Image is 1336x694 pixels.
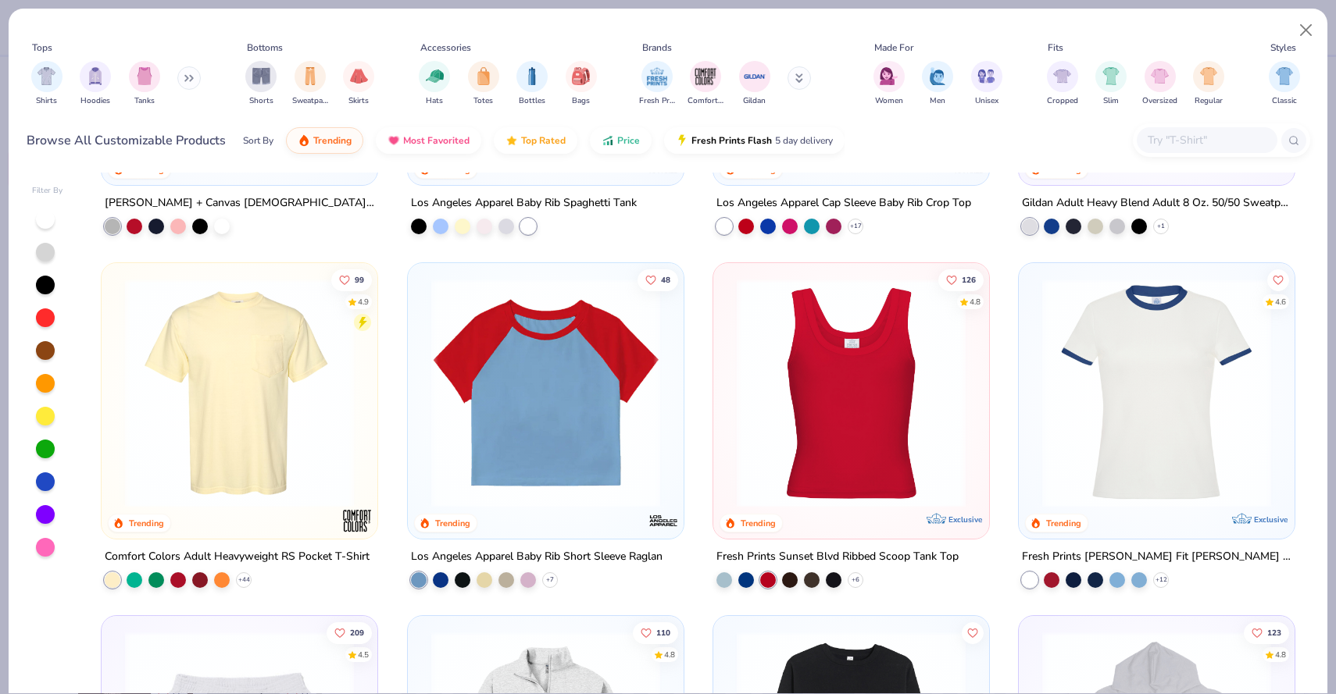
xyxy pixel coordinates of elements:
[648,505,679,536] img: Los Angeles Apparel logo
[411,194,637,213] div: Los Angeles Apparel Baby Rib Spaghetti Tank
[32,41,52,55] div: Tops
[1146,131,1266,149] input: Try "T-Shirt"
[873,61,905,107] div: filter for Women
[327,621,372,643] button: Like
[1022,194,1291,213] div: Gildan Adult Heavy Blend Adult 8 Oz. 50/50 Sweatpants
[566,61,597,107] div: filter for Bags
[355,276,364,283] span: 99
[572,95,590,107] span: Bags
[922,61,953,107] div: filter for Men
[292,61,328,107] div: filter for Sweatpants
[419,61,450,107] button: filter button
[521,134,566,147] span: Top Rated
[1022,547,1291,567] div: Fresh Prints [PERSON_NAME] Fit [PERSON_NAME] Shirt
[739,61,770,107] div: filter for Gildan
[523,67,541,85] img: Bottles Image
[117,278,362,507] img: 284e3bdb-833f-4f21-a3b0-720291adcbd9
[688,61,723,107] button: filter button
[970,296,981,308] div: 4.8
[1102,67,1120,85] img: Slim Image
[1275,649,1286,660] div: 4.8
[1103,95,1119,107] span: Slim
[688,61,723,107] div: filter for Comfort Colors
[775,132,833,150] span: 5 day delivery
[639,61,675,107] div: filter for Fresh Prints
[716,547,959,567] div: Fresh Prints Sunset Blvd Ribbed Scoop Tank Top
[1193,61,1224,107] button: filter button
[743,65,766,88] img: Gildan Image
[298,134,310,147] img: trending.gif
[105,194,374,213] div: [PERSON_NAME] + Canvas [DEMOGRAPHIC_DATA]' Micro Ribbed Baby Tee
[80,61,111,107] button: filter button
[1095,61,1127,107] div: filter for Slim
[473,95,493,107] span: Totes
[426,95,443,107] span: Hats
[849,222,861,231] span: + 17
[376,127,481,154] button: Most Favorited
[962,621,984,643] button: Like
[80,95,110,107] span: Hoodies
[655,628,670,636] span: 110
[739,61,770,107] button: filter button
[1047,61,1078,107] button: filter button
[403,134,470,147] span: Most Favorited
[252,67,270,85] img: Shorts Image
[1034,278,1279,507] img: 10adaec1-cca8-4d85-a768-f31403859a58
[1142,61,1177,107] button: filter button
[134,95,155,107] span: Tanks
[660,276,670,283] span: 48
[38,67,55,85] img: Shirts Image
[645,65,669,88] img: Fresh Prints Image
[516,61,548,107] button: filter button
[1272,95,1297,107] span: Classic
[245,61,277,107] div: filter for Shorts
[494,127,577,154] button: Top Rated
[80,61,111,107] div: filter for Hoodies
[505,134,518,147] img: TopRated.gif
[1244,621,1289,643] button: Like
[639,95,675,107] span: Fresh Prints
[249,95,273,107] span: Shorts
[243,133,273,148] div: Sort By
[1267,269,1289,290] button: Like
[426,67,444,85] img: Hats Image
[663,649,674,660] div: 4.8
[664,127,845,154] button: Fresh Prints Flash5 day delivery
[350,628,364,636] span: 209
[1142,61,1177,107] div: filter for Oversized
[31,61,63,107] div: filter for Shirts
[302,67,319,85] img: Sweatpants Image
[342,505,373,536] img: Comfort Colors logo
[1142,95,1177,107] span: Oversized
[938,269,984,290] button: Like
[358,296,369,308] div: 4.9
[975,95,998,107] span: Unisex
[129,61,160,107] div: filter for Tanks
[331,269,372,290] button: Like
[971,61,1002,107] button: filter button
[36,95,57,107] span: Shirts
[973,278,1218,507] img: 07a12044-cce7-42e8-8405-722ae375aeff
[519,95,545,107] span: Bottles
[350,67,368,85] img: Skirts Image
[716,194,971,213] div: Los Angeles Apparel Cap Sleeve Baby Rib Crop Top
[420,41,471,55] div: Accessories
[1267,628,1281,636] span: 123
[1275,296,1286,308] div: 4.6
[292,61,328,107] button: filter button
[32,185,63,197] div: Filter By
[962,276,976,283] span: 126
[129,61,160,107] button: filter button
[729,278,973,507] img: 077e8e3e-aeb9-4f8a-83cb-5594bf914d78
[238,575,250,585] span: + 44
[27,131,226,150] div: Browse All Customizable Products
[1200,67,1218,85] img: Regular Image
[929,67,946,85] img: Men Image
[343,61,374,107] button: filter button
[313,134,352,147] span: Trending
[31,61,63,107] button: filter button
[388,134,400,147] img: most_fav.gif
[1048,41,1063,55] div: Fits
[1269,61,1300,107] div: filter for Classic
[852,575,859,585] span: + 6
